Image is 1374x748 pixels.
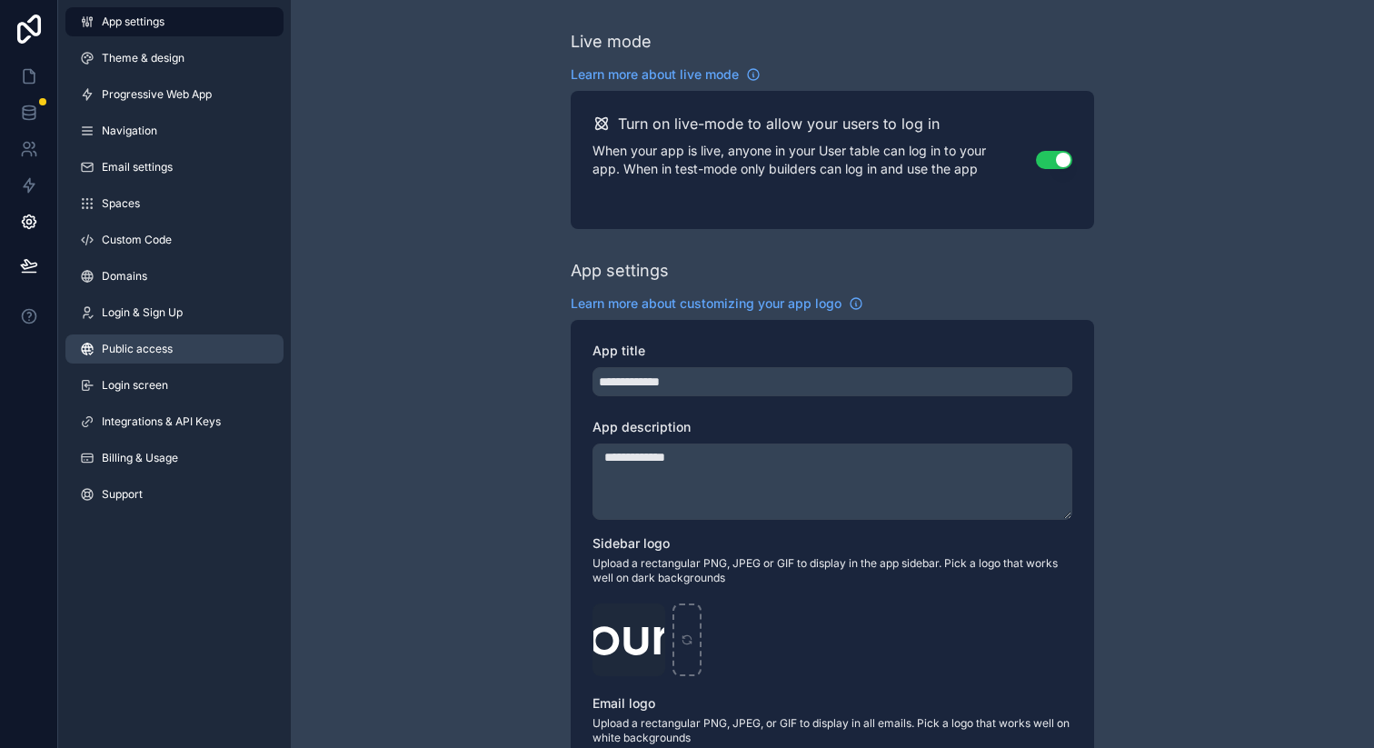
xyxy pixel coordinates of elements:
div: App settings [571,258,669,284]
span: Login & Sign Up [102,305,183,320]
a: Navigation [65,116,284,145]
a: Custom Code [65,225,284,254]
span: Integrations & API Keys [102,414,221,429]
span: App settings [102,15,164,29]
a: Learn more about customizing your app logo [571,294,863,313]
h2: Turn on live-mode to allow your users to log in [618,113,940,135]
a: Support [65,480,284,509]
span: Upload a rectangular PNG, JPEG or GIF to display in the app sidebar. Pick a logo that works well ... [592,556,1072,585]
span: Custom Code [102,233,172,247]
span: Sidebar logo [592,535,670,551]
a: Integrations & API Keys [65,407,284,436]
a: Domains [65,262,284,291]
a: Billing & Usage [65,444,284,473]
span: Domains [102,269,147,284]
a: App settings [65,7,284,36]
span: Login screen [102,378,168,393]
a: Progressive Web App [65,80,284,109]
a: Login screen [65,371,284,400]
span: Navigation [102,124,157,138]
a: Theme & design [65,44,284,73]
div: Live mode [571,29,652,55]
span: Learn more about live mode [571,65,739,84]
span: Email logo [592,695,655,711]
a: Spaces [65,189,284,218]
a: Login & Sign Up [65,298,284,327]
span: App title [592,343,645,358]
span: Email settings [102,160,173,175]
span: Upload a rectangular PNG, JPEG, or GIF to display in all emails. Pick a logo that works well on w... [592,716,1072,745]
span: Spaces [102,196,140,211]
span: App description [592,419,691,434]
a: Email settings [65,153,284,182]
span: Theme & design [102,51,184,65]
a: Public access [65,334,284,364]
span: Learn more about customizing your app logo [571,294,841,313]
a: Learn more about live mode [571,65,761,84]
span: Public access [102,342,173,356]
span: Progressive Web App [102,87,212,102]
p: When your app is live, anyone in your User table can log in to your app. When in test-mode only b... [592,142,1036,178]
span: Support [102,487,143,502]
span: Billing & Usage [102,451,178,465]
